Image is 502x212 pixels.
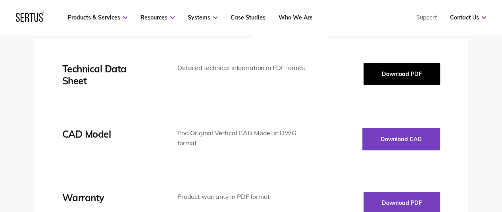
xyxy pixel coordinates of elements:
[364,63,440,85] button: Download PDF
[177,128,309,148] div: Pod Original Vertical CAD Model in DWG format
[416,14,437,21] a: Support
[231,14,265,21] a: Case Studies
[177,192,309,202] div: Product warranty in PDF format
[177,63,309,73] div: Detailed technical information in PDF format
[140,14,175,21] a: Resources
[188,14,217,21] a: Systems
[62,63,154,87] div: Technical Data Sheet
[68,14,127,21] a: Products & Services
[362,128,440,150] button: Download CAD
[62,192,154,204] div: Warranty
[450,14,486,21] a: Contact Us
[279,14,313,21] a: Who We Are
[62,128,154,140] div: CAD Model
